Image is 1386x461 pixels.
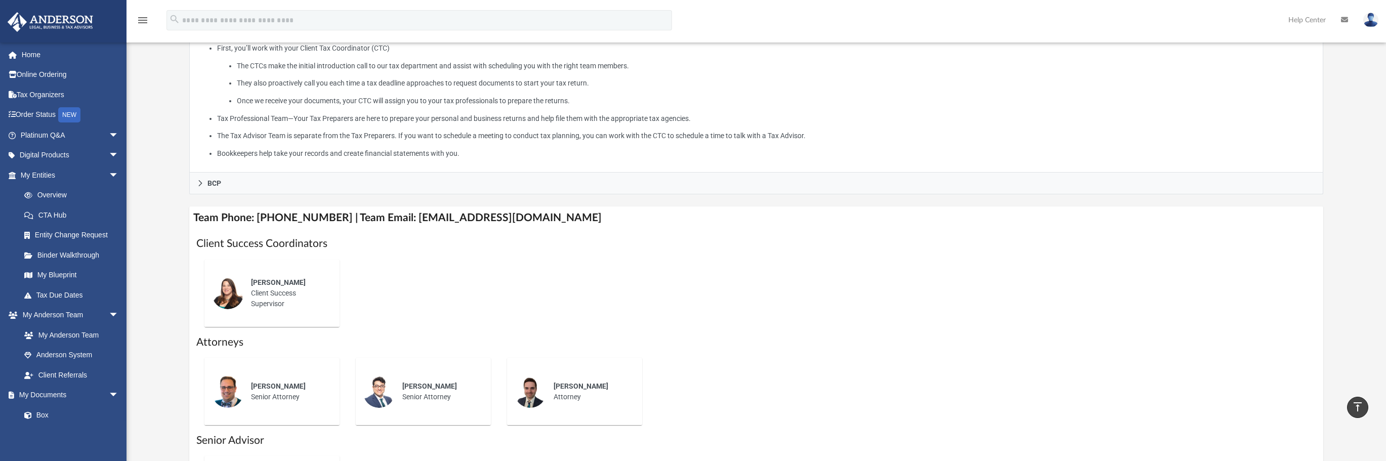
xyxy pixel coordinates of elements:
li: Once we receive your documents, your CTC will assign you to your tax professionals to prepare the... [237,95,1316,107]
a: menu [137,19,149,26]
img: Anderson Advisors Platinum Portal [5,12,96,32]
li: They also proactively call you each time a tax deadline approaches to request documents to start ... [237,77,1316,90]
h4: Team Phone: [PHONE_NUMBER] | Team Email: [EMAIL_ADDRESS][DOMAIN_NAME] [189,206,1323,229]
a: My Anderson Team [14,325,124,345]
span: arrow_drop_down [109,305,129,326]
a: My Anderson Teamarrow_drop_down [7,305,129,325]
i: search [169,14,180,25]
li: Tax Professional Team—Your Tax Preparers are here to prepare your personal and business returns a... [217,112,1316,125]
span: [PERSON_NAME] [554,382,608,390]
a: Tax Organizers [7,85,134,105]
div: NEW [58,107,80,122]
a: My Blueprint [14,265,129,285]
span: arrow_drop_down [109,125,129,146]
h1: Client Success Coordinators [196,236,1316,251]
p: What My Tax Professionals and Bookkeepers Do: [197,7,1315,159]
span: [PERSON_NAME] [402,382,457,390]
span: arrow_drop_down [109,165,129,186]
a: Anderson System [14,345,129,365]
img: thumbnail [514,375,547,408]
a: Entity Change Request [14,225,134,245]
img: thumbnail [212,277,244,309]
a: Client Referrals [14,365,129,385]
a: Meeting Minutes [14,425,129,445]
span: arrow_drop_down [109,145,129,166]
h1: Senior Advisor [196,433,1316,448]
div: Senior Attorney [395,374,484,409]
i: vertical_align_top [1352,401,1364,413]
div: Senior Attorney [244,374,332,409]
img: thumbnail [212,375,244,408]
li: The Tax Advisor Team is separate from the Tax Preparers. If you want to schedule a meeting to con... [217,130,1316,142]
a: Overview [14,185,134,205]
a: Order StatusNEW [7,105,134,125]
li: Bookkeepers help take your records and create financial statements with you. [217,147,1316,160]
a: Binder Walkthrough [14,245,134,265]
span: arrow_drop_down [109,385,129,406]
a: Digital Productsarrow_drop_down [7,145,134,165]
span: BCP [207,180,221,187]
a: Home [7,45,134,65]
li: The CTCs make the initial introduction call to our tax department and assist with scheduling you ... [237,60,1316,72]
i: menu [137,14,149,26]
span: [PERSON_NAME] [251,382,306,390]
a: Tax Due Dates [14,285,134,305]
a: vertical_align_top [1347,397,1368,418]
div: Client Success Supervisor [244,270,332,316]
img: User Pic [1363,13,1378,27]
a: Platinum Q&Aarrow_drop_down [7,125,134,145]
div: Attorney [547,374,635,409]
a: My Entitiesarrow_drop_down [7,165,134,185]
img: thumbnail [363,375,395,408]
a: BCP [189,173,1323,194]
a: Box [14,405,124,425]
a: CTA Hub [14,205,134,225]
a: My Documentsarrow_drop_down [7,385,129,405]
h1: Attorneys [196,335,1316,350]
span: [PERSON_NAME] [251,278,306,286]
li: First, you’ll work with your Client Tax Coordinator (CTC) [217,42,1316,107]
a: Online Ordering [7,65,134,85]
